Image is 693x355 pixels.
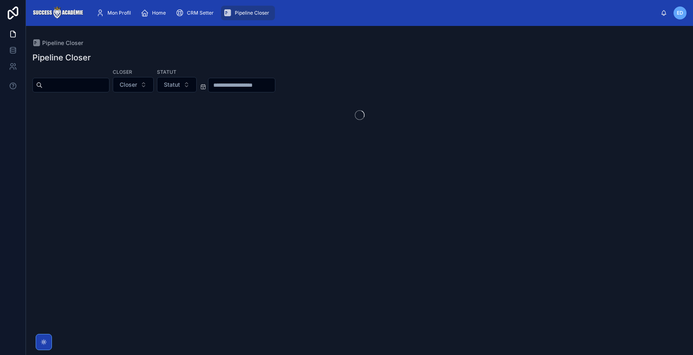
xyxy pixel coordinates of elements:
[157,77,197,92] button: Select Button
[677,10,683,16] span: ED
[221,6,275,20] a: Pipeline Closer
[32,6,83,19] img: App logo
[173,6,219,20] a: CRM Setter
[32,39,83,47] a: Pipeline Closer
[113,77,154,92] button: Select Button
[90,4,661,22] div: scrollable content
[94,6,137,20] a: Mon Profil
[152,10,166,16] span: Home
[107,10,131,16] span: Mon Profil
[235,10,269,16] span: Pipeline Closer
[32,52,91,63] h1: Pipeline Closer
[120,81,137,89] span: Closer
[138,6,172,20] a: Home
[42,39,83,47] span: Pipeline Closer
[157,68,176,75] label: Statut
[113,68,132,75] label: Closer
[187,10,214,16] span: CRM Setter
[164,81,180,89] span: Statut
